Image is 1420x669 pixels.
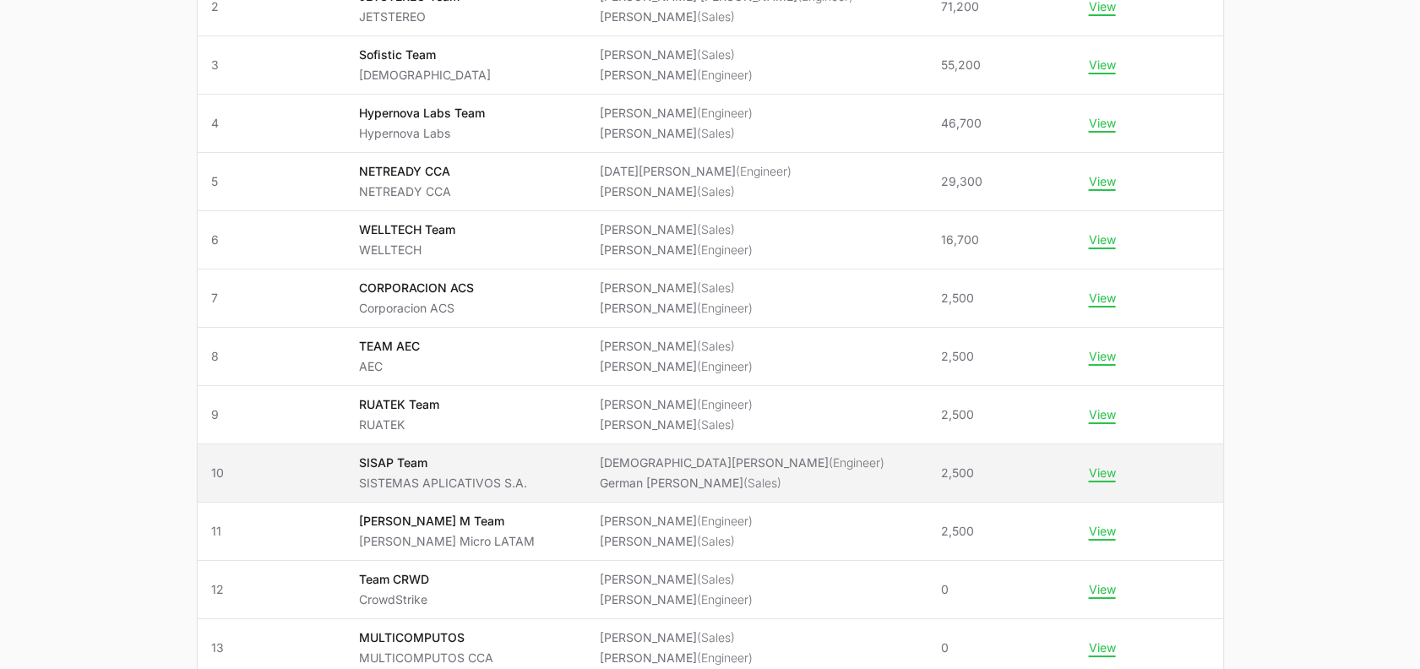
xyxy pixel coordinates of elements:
p: AEC [358,358,419,375]
span: (Sales) [697,222,735,237]
li: [PERSON_NAME] [600,8,853,25]
span: 3 [211,57,332,73]
span: 2,500 [941,406,974,423]
span: (Engineer) [736,164,792,178]
span: (Sales) [697,9,735,24]
button: View [1088,582,1115,597]
p: WELLTECH [358,242,454,258]
span: 5 [211,173,332,190]
li: [PERSON_NAME] [600,300,753,317]
p: Hypernova Labs [358,125,484,142]
span: (Sales) [697,126,735,140]
p: CrowdStrike [358,591,428,608]
p: TEAM AEC [358,338,419,355]
p: SISAP Team [358,454,526,471]
span: 12 [211,581,332,598]
button: View [1088,640,1115,655]
span: (Sales) [697,339,735,353]
li: [PERSON_NAME] [600,650,753,666]
span: (Engineer) [697,650,753,665]
button: View [1088,174,1115,189]
p: SISTEMAS APLICATIVOS S.A. [358,475,526,492]
p: NETREADY CCA [358,183,450,200]
button: View [1088,349,1115,364]
li: [PERSON_NAME] [600,221,753,238]
span: 9 [211,406,332,423]
span: (Sales) [697,280,735,295]
li: [PERSON_NAME] [600,105,753,122]
span: 2,500 [941,523,974,540]
li: [DATE][PERSON_NAME] [600,163,792,180]
span: 7 [211,290,332,307]
p: Sofistic Team [358,46,490,63]
li: [DEMOGRAPHIC_DATA][PERSON_NAME] [600,454,884,471]
button: View [1088,291,1115,306]
p: [DEMOGRAPHIC_DATA] [358,67,490,84]
span: 6 [211,231,332,248]
p: NETREADY CCA [358,163,450,180]
span: 8 [211,348,332,365]
span: 29,300 [941,173,982,190]
span: 2,500 [941,348,974,365]
span: 0 [941,581,949,598]
span: 11 [211,523,332,540]
span: 0 [941,639,949,656]
li: [PERSON_NAME] [600,571,753,588]
span: (Engineer) [697,514,753,528]
span: (Engineer) [697,397,753,411]
button: View [1088,524,1115,539]
li: [PERSON_NAME] [600,280,753,296]
li: [PERSON_NAME] [600,396,753,413]
li: [PERSON_NAME] [600,629,753,646]
p: JETSTEREO [358,8,459,25]
span: (Sales) [697,417,735,432]
span: (Engineer) [697,592,753,606]
span: (Engineer) [697,68,753,82]
p: Hypernova Labs Team [358,105,484,122]
li: [PERSON_NAME] [600,46,753,63]
p: [PERSON_NAME] M Team [358,513,534,530]
p: Team CRWD [358,571,428,588]
button: View [1088,465,1115,481]
li: [PERSON_NAME] [600,125,753,142]
li: [PERSON_NAME] [600,416,753,433]
span: (Engineer) [697,106,753,120]
span: 2,500 [941,290,974,307]
span: (Sales) [697,47,735,62]
li: [PERSON_NAME] [600,67,753,84]
button: View [1088,232,1115,247]
span: 13 [211,639,332,656]
li: [PERSON_NAME] [600,242,753,258]
span: (Sales) [697,630,735,645]
button: View [1088,57,1115,73]
p: RUATEK [358,416,438,433]
span: 2,500 [941,465,974,481]
span: (Engineer) [697,301,753,315]
p: MULTICOMPUTOS [358,629,492,646]
span: 46,700 [941,115,982,132]
li: [PERSON_NAME] [600,183,792,200]
span: (Sales) [743,476,781,490]
span: 55,200 [941,57,981,73]
p: CORPORACION ACS [358,280,473,296]
p: WELLTECH Team [358,221,454,238]
li: [PERSON_NAME] [600,591,753,608]
span: (Sales) [697,572,735,586]
p: RUATEK Team [358,396,438,413]
li: [PERSON_NAME] [600,513,753,530]
button: View [1088,116,1115,131]
li: [PERSON_NAME] [600,358,753,375]
li: [PERSON_NAME] [600,338,753,355]
p: Corporacion ACS [358,300,473,317]
span: (Engineer) [829,455,884,470]
span: (Engineer) [697,359,753,373]
span: (Engineer) [697,242,753,257]
span: (Sales) [697,184,735,199]
p: MULTICOMPUTOS CCA [358,650,492,666]
span: 4 [211,115,332,132]
li: German [PERSON_NAME] [600,475,884,492]
button: View [1088,407,1115,422]
span: 10 [211,465,332,481]
li: [PERSON_NAME] [600,533,753,550]
span: 16,700 [941,231,979,248]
